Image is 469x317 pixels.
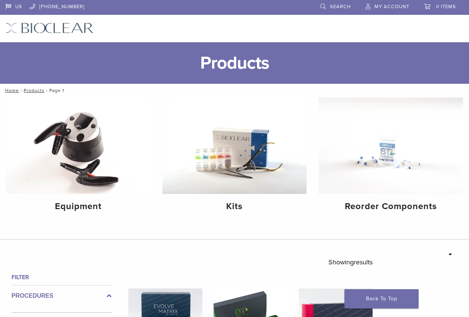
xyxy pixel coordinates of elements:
a: Back To Top [344,289,419,308]
h4: Reorder Components [324,200,457,213]
h4: Kits [168,200,301,213]
p: Showing results [328,254,373,270]
label: Procedures [11,291,112,300]
img: Reorder Components [318,98,463,194]
h4: Filter [11,273,112,282]
a: Home [3,88,19,93]
a: Products [24,88,44,93]
img: Kits [162,98,307,194]
span: / [44,89,49,92]
img: Equipment [6,98,151,194]
a: Equipment [6,98,151,218]
span: My Account [374,4,409,10]
a: Kits [162,98,307,218]
span: Search [330,4,351,10]
h4: Equipment [12,200,145,213]
span: / [19,89,24,92]
img: Bioclear [6,23,93,33]
span: 0 items [436,4,456,10]
a: Reorder Components [318,98,463,218]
